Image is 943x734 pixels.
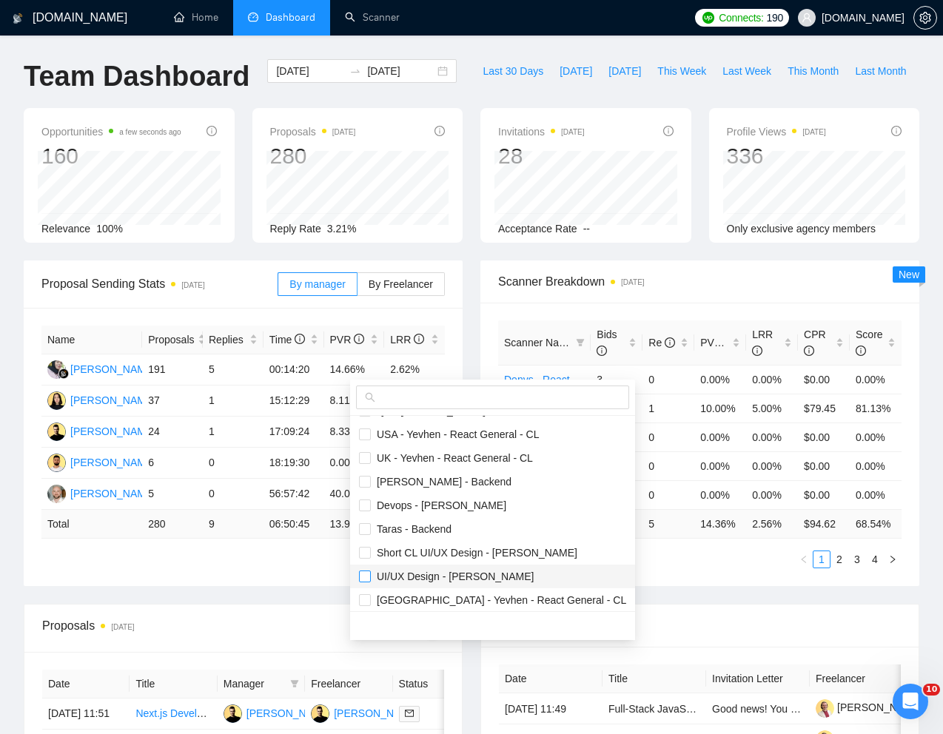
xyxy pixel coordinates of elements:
img: MK [47,485,66,503]
span: Proposal Sending Stats [41,275,278,293]
div: [PERSON_NAME] [334,705,419,721]
span: 3.21% [327,223,357,235]
div: 336 [727,142,826,170]
td: 0.00% [324,448,385,479]
span: info-circle [354,334,364,344]
th: Date [499,664,603,693]
td: 5 [203,354,264,385]
li: Previous Page [795,550,813,568]
td: 40.00% [324,479,385,510]
span: Scanner Name [504,337,573,349]
li: 1 [813,550,830,568]
a: homeHome [174,11,218,24]
td: 5.00% [746,394,798,422]
div: [PERSON_NAME] [70,454,155,471]
span: By Freelancer [369,278,433,290]
time: [DATE] [332,128,355,136]
td: 0 [203,448,264,479]
img: NB [47,391,66,410]
span: -- [583,223,590,235]
button: setting [913,6,937,30]
div: [PERSON_NAME] [70,361,155,377]
a: Denys - React Native [504,374,602,385]
div: [PERSON_NAME] [70,392,155,408]
td: 2.62% [384,354,445,385]
span: [DATE] [560,63,592,79]
span: info-circle [597,346,607,356]
span: Short CL UI/UX Design - [PERSON_NAME] [371,547,577,559]
h1: Team Dashboard [24,59,249,94]
span: mail [405,709,414,718]
span: USA - Yevhen - React General - СL [371,428,539,440]
span: left [799,555,808,564]
span: Connects: [719,10,763,26]
span: info-circle [207,126,217,136]
a: 1 [813,551,830,568]
span: Scanner Breakdown [498,272,902,291]
td: [DATE] 11:51 [42,698,130,730]
time: [DATE] [621,278,644,286]
span: Relevance [41,223,90,235]
span: Re [648,337,675,349]
span: UK - Yevhen - React General - СL [371,452,533,464]
img: upwork-logo.png [702,12,714,24]
span: Opportunities [41,123,181,141]
span: info-circle [434,126,445,136]
a: Next.js Developer with 6 Month Contract [135,707,321,719]
span: to [349,65,361,77]
td: 0 [642,365,694,394]
a: searchScanner [345,11,400,24]
li: Next Page [884,550,902,568]
td: 8.33% [324,417,385,448]
div: [PERSON_NAME] [246,705,332,721]
button: Last 30 Days [474,59,551,83]
td: 0.00% [850,365,902,394]
td: Full-Stack JavaScript Developer (Educational Web App & LMS Development) [603,693,706,724]
th: Title [603,664,706,693]
span: info-circle [663,126,674,136]
td: 0.00% [850,422,902,451]
span: CPR [804,329,826,357]
span: info-circle [752,346,762,356]
span: info-circle [665,337,675,348]
span: filter [576,338,585,347]
td: Next.js Developer with 6 Month Contract [130,698,217,730]
span: This Month [788,63,839,79]
a: FF[PERSON_NAME] [47,363,155,374]
span: info-circle [856,346,866,356]
span: LRR [390,334,424,346]
td: 0.00% [694,365,746,394]
span: Acceptance Rate [498,223,577,235]
img: logo [13,7,23,30]
span: Replies [209,331,246,348]
span: PVR [330,334,365,346]
button: right [884,550,902,568]
td: 0.00% [746,451,798,480]
td: 0 [203,479,264,510]
a: setting [913,12,937,24]
span: Bids [597,329,617,357]
img: gigradar-bm.png [58,368,69,379]
span: Only exclusive agency members [727,223,876,235]
li: 3 [848,550,866,568]
input: Start date [276,63,343,79]
td: 5 [642,509,694,538]
td: 14.66% [324,354,385,385]
td: 81.13% [850,394,902,422]
span: By manager [289,278,345,290]
img: FF [47,360,66,379]
div: 280 [270,142,356,170]
button: This Month [779,59,847,83]
a: NB[PERSON_NAME] [47,394,155,405]
span: Invitations [498,123,585,141]
span: search [365,392,375,403]
span: Proposals [270,123,356,141]
td: 3 [591,365,642,394]
span: [GEOGRAPHIC_DATA] - Yevhen - React General - СL [371,594,626,606]
iframe: Intercom live chat [893,684,928,719]
span: user [802,13,812,23]
span: Time [269,334,305,346]
div: 28 [498,142,585,170]
td: 0.00% [694,480,746,509]
span: New [899,269,919,280]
